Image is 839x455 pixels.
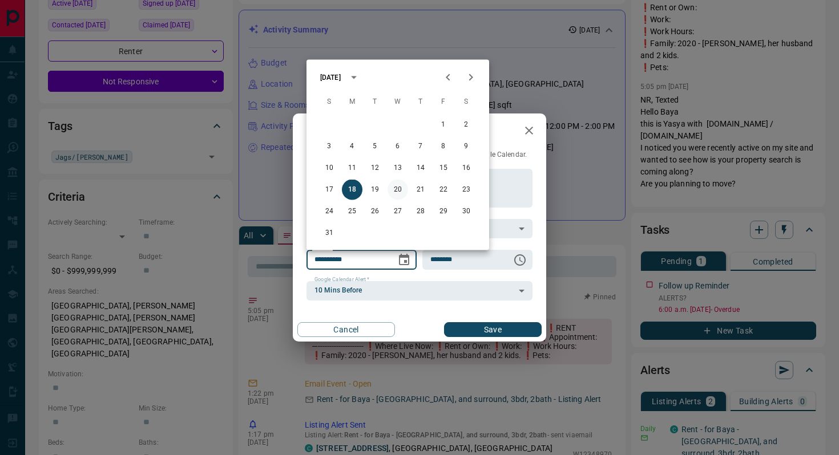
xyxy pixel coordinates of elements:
[388,201,408,222] button: 27
[365,180,385,200] button: 19
[456,158,477,178] button: 16
[456,180,477,200] button: 23
[433,115,454,135] button: 1
[344,68,364,87] button: calendar view is open, switch to year view
[342,136,362,157] button: 4
[459,66,482,89] button: Next month
[437,66,459,89] button: Previous month
[297,322,395,337] button: Cancel
[342,158,362,178] button: 11
[293,113,367,150] h2: Edit Task
[342,91,362,113] span: Monday
[319,91,340,113] span: Sunday
[456,115,477,135] button: 2
[456,201,477,222] button: 30
[388,136,408,157] button: 6
[410,136,431,157] button: 7
[306,281,533,300] div: 10 Mins Before
[319,180,340,200] button: 17
[388,158,408,178] button: 13
[319,223,340,243] button: 31
[433,180,454,200] button: 22
[314,276,369,283] label: Google Calendar Alert
[365,91,385,113] span: Tuesday
[433,136,454,157] button: 8
[433,91,454,113] span: Friday
[342,201,362,222] button: 25
[388,180,408,200] button: 20
[320,72,341,83] div: [DATE]
[410,201,431,222] button: 28
[365,136,385,157] button: 5
[433,158,454,178] button: 15
[410,180,431,200] button: 21
[456,91,477,113] span: Saturday
[365,201,385,222] button: 26
[410,158,431,178] button: 14
[365,158,385,178] button: 12
[444,322,542,337] button: Save
[393,249,416,271] button: Choose date, selected date is Aug 18, 2025
[410,91,431,113] span: Thursday
[319,158,340,178] button: 10
[433,201,454,222] button: 29
[509,249,531,271] button: Choose time, selected time is 6:00 AM
[388,91,408,113] span: Wednesday
[319,201,340,222] button: 24
[319,136,340,157] button: 3
[456,136,477,157] button: 9
[342,180,362,200] button: 18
